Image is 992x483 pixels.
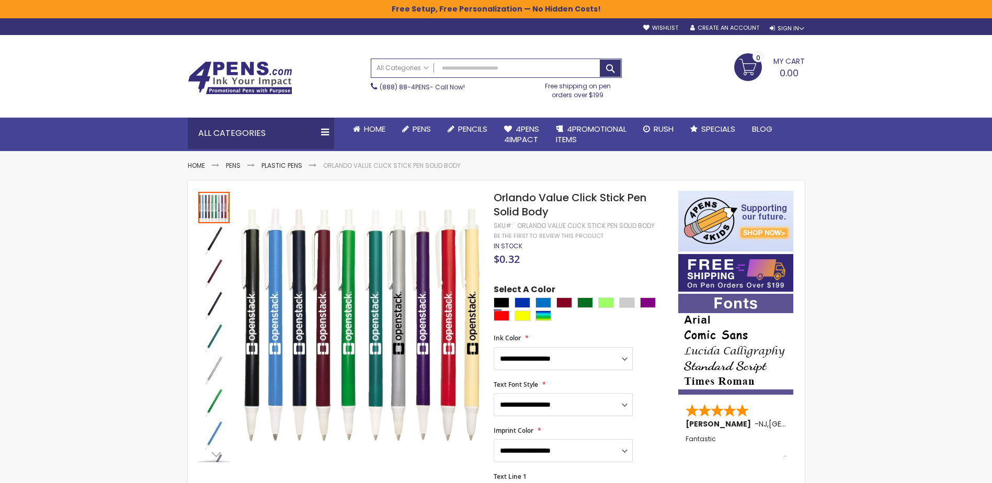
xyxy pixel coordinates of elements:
[439,118,496,141] a: Pencils
[377,64,429,72] span: All Categories
[198,419,230,450] img: Orlando Value Click Stick Pen Solid Body
[535,297,551,308] div: Blue Light
[371,59,434,76] a: All Categories
[690,24,759,32] a: Create an Account
[598,297,614,308] div: Green Light
[759,419,767,429] span: NJ
[701,123,735,134] span: Specials
[744,118,781,141] a: Blog
[198,224,230,256] img: Orlando Value Click Stick Pen Solid Body
[682,118,744,141] a: Specials
[556,123,626,145] span: 4PROMOTIONAL ITEMS
[364,123,385,134] span: Home
[734,53,805,79] a: 0.00 0
[394,118,439,141] a: Pens
[188,118,334,149] div: All Categories
[198,386,230,418] img: Orlando Value Click Stick Pen Solid Body
[535,310,551,321] div: Assorted
[756,53,760,63] span: 0
[619,297,635,308] div: Grey Light
[494,232,603,240] a: Be the first to review this product
[517,222,655,230] div: Orlando Value Click Stick Pen Solid Body
[556,297,572,308] div: Burgundy
[198,288,231,320] div: Orlando Value Click Stick Pen Solid Body
[494,241,522,250] span: In stock
[548,118,635,152] a: 4PROMOTIONALITEMS
[198,191,231,223] div: Orlando Value Click Stick Pen Solid Body
[504,123,539,145] span: 4Pens 4impact
[494,380,538,389] span: Text Font Style
[494,297,509,308] div: Black
[635,118,682,141] a: Rush
[198,256,231,288] div: Orlando Value Click Stick Pen Solid Body
[380,83,465,91] span: - Call Now!
[494,310,509,321] div: Red
[494,333,521,342] span: Ink Color
[770,25,804,32] div: Sign In
[686,419,755,429] span: [PERSON_NAME]
[496,118,548,152] a: 4Pens4impact
[494,472,527,481] span: Text Line 1
[198,223,231,256] div: Orlando Value Click Stick Pen Solid Body
[241,206,480,445] img: Orlando Value Click Stick Pen Solid Body
[534,78,622,99] div: Free shipping on pen orders over $199
[261,161,302,170] a: Plastic Pens
[494,190,646,219] span: Orlando Value Click Stick Pen Solid Body
[769,419,846,429] span: [GEOGRAPHIC_DATA]
[494,252,520,266] span: $0.32
[198,418,231,450] div: Orlando Value Click Stick Pen Solid Body
[494,284,555,298] span: Select A Color
[515,310,530,321] div: Yellow
[198,321,230,353] img: Orlando Value Click Stick Pen Solid Body
[198,257,230,288] img: Orlando Value Click Stick Pen Solid Body
[678,191,793,251] img: 4pens 4 kids
[678,294,793,395] img: font-personalization-examples
[198,354,230,385] img: Orlando Value Click Stick Pen Solid Body
[380,83,430,91] a: (888) 88-4PENS
[752,123,772,134] span: Blog
[413,123,431,134] span: Pens
[515,297,530,308] div: Blue
[494,426,533,435] span: Imprint Color
[643,24,678,32] a: Wishlist
[654,123,674,134] span: Rush
[198,320,231,353] div: Orlando Value Click Stick Pen Solid Body
[198,446,230,462] div: Next
[188,61,292,95] img: 4Pens Custom Pens and Promotional Products
[494,242,522,250] div: Availability
[198,385,231,418] div: Orlando Value Click Stick Pen Solid Body
[188,161,205,170] a: Home
[226,161,241,170] a: Pens
[323,162,461,170] li: Orlando Value Click Stick Pen Solid Body
[577,297,593,308] div: Green
[345,118,394,141] a: Home
[780,66,799,79] span: 0.00
[198,289,230,320] img: Orlando Value Click Stick Pen Solid Body
[678,254,793,292] img: Free shipping on orders over $199
[458,123,487,134] span: Pencils
[198,353,231,385] div: Orlando Value Click Stick Pen Solid Body
[640,297,656,308] div: Purple
[755,419,846,429] span: - ,
[494,221,513,230] strong: SKU
[686,435,787,458] div: Fantastic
